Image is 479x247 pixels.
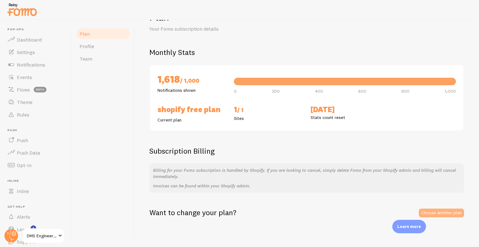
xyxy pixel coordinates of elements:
span: Settings [17,49,35,55]
span: Pop-ups [7,27,68,32]
span: 0 [234,89,237,93]
a: Team [76,52,130,65]
p: Notifications shown [157,87,226,93]
a: Dashboard [4,33,68,46]
h2: Want to change your plan? [149,208,236,217]
span: beta [34,87,46,92]
span: DMS Engineering [27,232,56,240]
span: Notifications [17,62,45,68]
h2: Monthly Stats [149,47,464,57]
span: Opt-In [17,162,31,168]
span: Flows [17,86,30,93]
p: Sites [234,115,303,121]
a: Plan [76,27,130,40]
p: Invoices can be found within your Shopify admin. [153,183,460,189]
span: Push [7,128,68,132]
p: Stats count reset [311,114,380,121]
a: Rules [4,108,68,121]
span: Inline [17,188,29,194]
span: Push [17,137,28,143]
span: Profile [80,43,94,49]
span: Events [17,74,32,80]
a: Choose another plan [419,209,464,217]
svg: <p>Watch New Feature Tutorials!</p> [31,225,36,231]
div: Learn more [392,220,426,233]
span: Learn [17,226,30,232]
h2: 1,618 [157,73,226,87]
h2: [DATE] [311,105,380,114]
span: / 1,000 [180,77,199,84]
h2: 1 [234,105,303,115]
a: DMS Engineering [22,228,65,243]
span: 800 [401,89,409,93]
a: Theme [4,96,68,108]
span: Plan [80,31,90,37]
p: Billing for your Fomo subscription is handled by Shopify. If you are looking to cancel, simply de... [153,167,460,180]
span: Rules [17,111,29,118]
span: Dashboard [17,37,42,43]
a: Opt-In [4,159,68,171]
span: 200 [272,89,280,93]
h2: Subscription Billing [149,146,464,156]
p: Learn more [397,224,421,230]
p: Your Fomo subscription details [149,25,299,32]
a: Notifications [4,58,68,71]
span: Alerts [17,214,30,220]
a: Learn [4,223,68,235]
a: Push [4,134,68,146]
a: Push Data [4,146,68,159]
a: Events [4,71,68,83]
span: Team [80,56,92,62]
a: Profile [76,40,130,52]
p: Current plan [157,117,226,123]
span: Get Help [7,205,68,209]
span: / 1 [237,106,244,114]
img: fomo-relay-logo-orange.svg [7,2,38,17]
a: Settings [4,46,68,58]
span: Theme [17,99,32,105]
a: Alerts [4,210,68,223]
span: 600 [358,89,366,93]
a: Flows beta [4,83,68,96]
a: Inline [4,185,68,197]
span: Inline [7,179,68,183]
span: 400 [315,89,323,93]
span: Push Data [17,150,40,156]
span: 1,000 [445,89,456,93]
h2: Shopify Free Plan [157,105,226,114]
